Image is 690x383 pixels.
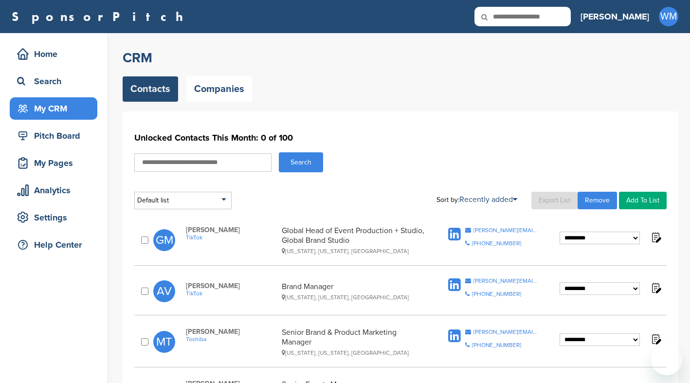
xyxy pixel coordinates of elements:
a: My Pages [10,152,97,174]
span: AV [153,280,175,302]
a: Settings [10,206,97,229]
div: [PHONE_NUMBER] [472,240,521,246]
div: Global Head of Event Production + Studio, Global Brand Studio [282,226,425,255]
div: Home [15,45,97,63]
div: [PERSON_NAME][EMAIL_ADDRESS][DOMAIN_NAME] [473,227,538,233]
div: Pitch Board [15,127,97,145]
div: Search [15,73,97,90]
div: Settings [15,209,97,226]
div: Analytics [15,182,97,199]
div: [PHONE_NUMBER] [472,342,521,348]
span: GM [153,229,175,251]
img: Notes [650,282,662,294]
iframe: Button to launch messaging window [651,344,682,375]
a: Recently added [459,195,517,204]
img: Notes [650,333,662,345]
a: SponsorPitch [12,10,189,23]
h3: [PERSON_NAME] [581,10,649,23]
a: Companies [186,76,252,102]
h2: CRM [123,49,678,67]
div: [PERSON_NAME][EMAIL_ADDRESS][PERSON_NAME][DOMAIN_NAME] [473,329,538,335]
a: Add To List [619,192,667,209]
span: [PERSON_NAME] [186,226,277,234]
img: Notes [650,231,662,243]
a: Pitch Board [10,125,97,147]
div: My CRM [15,100,97,117]
h1: Unlocked Contacts This Month: 0 of 100 [134,129,667,146]
div: Help Center [15,236,97,254]
a: My CRM [10,97,97,120]
span: WM [659,7,678,26]
a: Remove [578,192,617,209]
div: [PERSON_NAME][EMAIL_ADDRESS][PERSON_NAME][DOMAIN_NAME] [473,278,538,284]
div: My Pages [15,154,97,172]
div: Senior Brand & Product Marketing Manager [282,328,425,356]
span: [PERSON_NAME] [186,282,277,290]
a: Search [10,70,97,92]
div: Sort by: [436,196,517,203]
a: Analytics [10,179,97,201]
a: Contacts [123,76,178,102]
a: Home [10,43,97,65]
a: Help Center [10,234,97,256]
a: TikTok [186,234,277,241]
button: Search [279,152,323,172]
a: TikTok [186,290,277,297]
span: [PERSON_NAME] [186,328,277,336]
a: [PERSON_NAME] [581,6,649,27]
span: MT [153,331,175,353]
div: [US_STATE], [US_STATE], [GEOGRAPHIC_DATA] [282,349,425,356]
div: Brand Manager [282,282,425,301]
div: [US_STATE], [US_STATE], [GEOGRAPHIC_DATA] [282,294,425,301]
div: [PHONE_NUMBER] [472,291,521,297]
a: Export List [531,192,578,209]
div: Default list [134,192,232,209]
div: [US_STATE], [US_STATE], [GEOGRAPHIC_DATA] [282,248,425,255]
a: Toshiba [186,336,277,343]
